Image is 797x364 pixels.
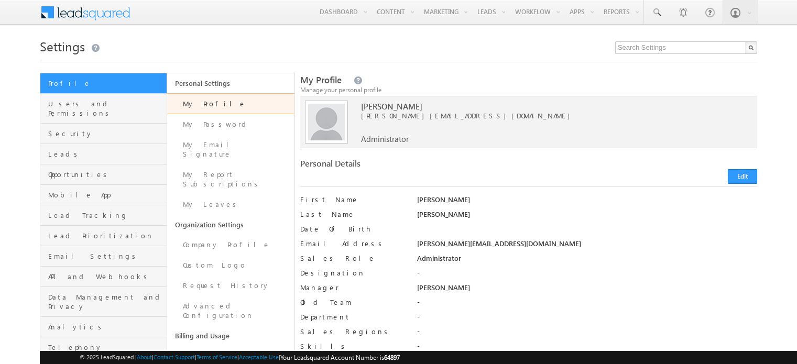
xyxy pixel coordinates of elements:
[300,253,406,263] label: Sales Role
[300,268,406,278] label: Designation
[300,85,757,95] div: Manage your personal profile
[48,170,164,179] span: Opportunities
[137,354,152,360] a: About
[361,111,727,120] span: [PERSON_NAME][EMAIL_ADDRESS][DOMAIN_NAME]
[300,74,342,86] span: My Profile
[167,326,294,346] a: Billing and Usage
[417,239,757,253] div: [PERSON_NAME][EMAIL_ADDRESS][DOMAIN_NAME]
[417,297,757,312] div: -
[40,287,167,317] a: Data Management and Privacy
[167,255,294,275] a: Custom Logo
[417,253,757,268] div: Administrator
[361,102,727,111] span: [PERSON_NAME]
[40,38,85,54] span: Settings
[40,317,167,337] a: Analytics
[154,354,195,360] a: Contact Support
[48,99,164,118] span: Users and Permissions
[40,73,167,94] a: Profile
[48,79,164,88] span: Profile
[40,144,167,164] a: Leads
[196,354,237,360] a: Terms of Service
[280,354,400,361] span: Your Leadsquared Account Number is
[300,312,406,322] label: Department
[728,169,757,184] button: Edit
[48,129,164,138] span: Security
[40,124,167,144] a: Security
[167,114,294,135] a: My Password
[80,352,400,362] span: © 2025 LeadSquared | | | | |
[167,164,294,194] a: My Report Subscriptions
[300,239,406,248] label: Email Address
[417,268,757,283] div: -
[417,312,757,327] div: -
[48,343,164,352] span: Telephony
[615,41,757,54] input: Search Settings
[417,327,757,341] div: -
[167,135,294,164] a: My Email Signature
[300,327,406,336] label: Sales Regions
[48,272,164,281] span: API and Webhooks
[48,190,164,200] span: Mobile App
[40,185,167,205] a: Mobile App
[300,341,406,351] label: Skills
[48,231,164,240] span: Lead Prioritization
[167,215,294,235] a: Organization Settings
[40,267,167,287] a: API and Webhooks
[40,337,167,358] a: Telephony
[300,209,406,219] label: Last Name
[40,226,167,246] a: Lead Prioritization
[361,134,409,144] span: Administrator
[417,195,757,209] div: [PERSON_NAME]
[48,211,164,220] span: Lead Tracking
[48,251,164,261] span: Email Settings
[300,297,406,307] label: Old Team
[167,235,294,255] a: Company Profile
[167,73,294,93] a: Personal Settings
[417,209,757,224] div: [PERSON_NAME]
[40,246,167,267] a: Email Settings
[167,194,294,215] a: My Leaves
[48,322,164,332] span: Analytics
[300,195,406,204] label: First Name
[40,164,167,185] a: Opportunities
[167,93,294,114] a: My Profile
[300,159,523,173] div: Personal Details
[40,94,167,124] a: Users and Permissions
[417,283,757,297] div: [PERSON_NAME]
[239,354,279,360] a: Acceptable Use
[300,283,406,292] label: Manager
[167,275,294,296] a: Request History
[48,292,164,311] span: Data Management and Privacy
[384,354,400,361] span: 64897
[40,205,167,226] a: Lead Tracking
[300,224,406,234] label: Date Of Birth
[417,341,757,356] div: -
[48,149,164,159] span: Leads
[167,296,294,326] a: Advanced Configuration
